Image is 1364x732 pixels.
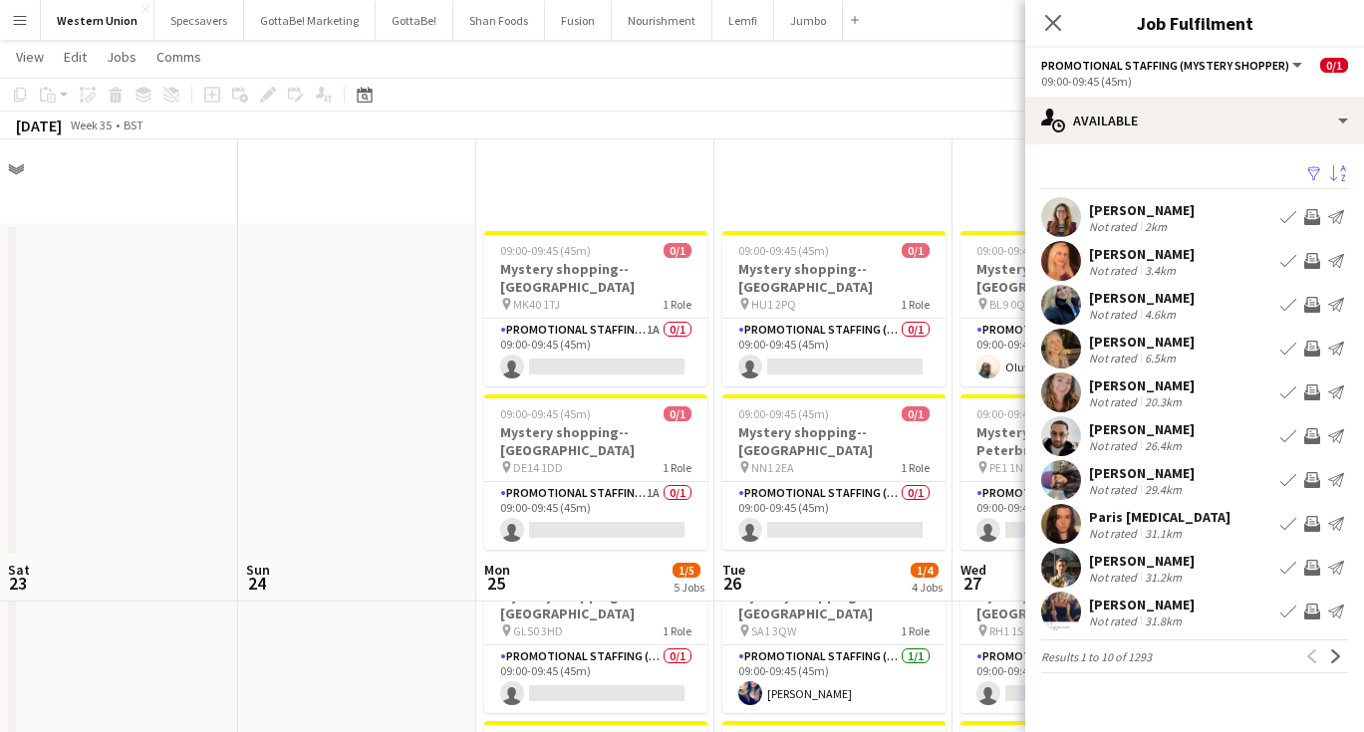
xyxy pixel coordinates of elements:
span: 1/5 [673,563,700,578]
button: GottaBe! Marketing [244,1,376,40]
app-job-card: 09:00-09:45 (45m)0/1Mystery shopping--[GEOGRAPHIC_DATA] HU1 2PQ1 RolePromotional Staffing (Myster... [722,231,946,386]
span: RH1 1S [989,623,1023,638]
span: 1 Role [663,297,691,312]
div: [PERSON_NAME] [1089,596,1195,613]
app-job-card: 09:00-09:45 (45m)0/1Mystery shopping--[GEOGRAPHIC_DATA] NN1 2EA1 RolePromotional Staffing (Myster... [722,394,946,550]
span: 09:00-09:45 (45m) [976,406,1067,421]
h3: Mystery shopping--Peterbrough [960,423,1184,459]
span: 0/1 [664,243,691,258]
span: Edit [64,48,87,66]
span: 1/4 [911,563,939,578]
span: 09:00-09:45 (45m) [976,243,1067,258]
div: 09:00-09:45 (45m)1/1Mystery shopping--[GEOGRAPHIC_DATA] SA1 3QW1 RolePromotional Staffing (Myster... [722,558,946,713]
div: Not rated [1089,438,1141,453]
span: 26 [719,572,745,595]
span: 1 Role [901,623,930,638]
span: DE14 1DD [513,460,563,475]
div: Not rated [1089,263,1141,278]
span: Promotional Staffing (Mystery Shopper) [1041,58,1289,73]
h3: Job Fulfilment [1025,10,1364,36]
span: Mon [484,561,510,579]
span: 1 Role [663,460,691,475]
span: GL50 3HD [513,623,563,638]
div: 5 Jobs [674,580,704,595]
app-card-role: Promotional Staffing (Mystery Shopper)2A0/109:00-09:45 (45m) [960,645,1184,713]
span: PE1 1N [989,460,1023,475]
div: 29.4km [1141,482,1186,497]
app-job-card: 09:00-09:45 (45m)0/1Mystery shopping--[GEOGRAPHIC_DATA] DE14 1DD1 RolePromotional Staffing (Myste... [484,394,707,550]
span: 1 Role [901,460,930,475]
span: 24 [243,572,270,595]
div: Available [1025,97,1364,144]
span: 09:00-09:45 (45m) [738,406,829,421]
div: 31.2km [1141,570,1186,585]
div: 4 Jobs [912,580,943,595]
h3: Mystery shopping--[GEOGRAPHIC_DATA] [484,423,707,459]
span: SA1 3QW [751,623,796,638]
app-job-card: 09:00-09:45 (45m)0/1Mystery shopping--Peterbrough PE1 1N1 RolePromotional Staffing (Mystery Shopp... [960,394,1184,550]
span: Comms [156,48,201,66]
div: 6.5km [1141,351,1180,366]
div: 09:00-09:45 (45m)0/1Mystery shopping--[GEOGRAPHIC_DATA] GL50 3HD1 RolePromotional Staffing (Myste... [484,558,707,713]
span: Week 35 [66,118,116,132]
span: 09:00-09:45 (45m) [500,243,591,258]
button: Promotional Staffing (Mystery Shopper) [1041,58,1305,73]
h3: Mystery shopping--[GEOGRAPHIC_DATA] [722,260,946,296]
app-job-card: 09:00-09:45 (45m)0/1Mystery shopping--[GEOGRAPHIC_DATA] RH1 1S1 RolePromotional Staffing (Mystery... [960,558,1184,713]
span: NN1 2EA [751,460,794,475]
div: 2km [1141,219,1171,234]
div: Not rated [1089,394,1141,409]
app-card-role: Promotional Staffing (Mystery Shopper)1/109:00-09:45 (45m)Oluwatomisin Taiwo [960,319,1184,386]
span: Sat [8,561,30,579]
span: 0/1 [902,406,930,421]
div: Not rated [1089,351,1141,366]
h3: Mystery shopping--[GEOGRAPHIC_DATA] [960,587,1184,622]
app-card-role: Promotional Staffing (Mystery Shopper)1A0/109:00-09:45 (45m) [484,319,707,386]
h3: Mystery shopping--[GEOGRAPHIC_DATA] [484,260,707,296]
app-card-role: Promotional Staffing (Mystery Shopper)1/109:00-09:45 (45m)[PERSON_NAME] [722,645,946,713]
div: 4.6km [1141,307,1180,322]
div: [DATE] [16,116,62,135]
button: Shan Foods [453,1,545,40]
div: Not rated [1089,482,1141,497]
div: Paris [MEDICAL_DATA] [1089,508,1230,526]
h3: Mystery shopping--[GEOGRAPHIC_DATA] [722,587,946,622]
div: [PERSON_NAME] [1089,376,1195,394]
div: Not rated [1089,613,1141,628]
span: Sun [246,561,270,579]
span: Results 1 to 10 of 1293 [1041,649,1152,664]
span: 1 Role [901,297,930,312]
div: [PERSON_NAME] [1089,289,1195,307]
span: 0/1 [664,406,691,421]
div: Not rated [1089,526,1141,541]
div: Not rated [1089,307,1141,322]
h3: Mystery shopping--[GEOGRAPHIC_DATA] [722,423,946,459]
span: Jobs [107,48,136,66]
span: Wed [960,561,986,579]
app-card-role: Promotional Staffing (Mystery Shopper)0/109:00-09:45 (45m) [722,482,946,550]
button: Fusion [545,1,612,40]
div: [PERSON_NAME] [1089,333,1195,351]
app-job-card: 09:00-09:45 (45m)1/1Mystery shopping--[GEOGRAPHIC_DATA] BL9 0QQ1 RolePromotional Staffing (Myster... [960,231,1184,386]
h3: Mystery shopping--[GEOGRAPHIC_DATA] [484,587,707,622]
span: View [16,48,44,66]
button: Nourishment [612,1,712,40]
div: [PERSON_NAME] [1089,464,1195,482]
div: [PERSON_NAME] [1089,245,1195,263]
div: 31.8km [1141,613,1186,628]
div: Not rated [1089,219,1141,234]
app-job-card: 09:00-09:45 (45m)0/1Mystery shopping--[GEOGRAPHIC_DATA] MK40 1TJ1 RolePromotional Staffing (Myste... [484,231,707,386]
button: Specsavers [154,1,244,40]
div: 09:00-09:45 (45m) [1041,74,1348,89]
div: [PERSON_NAME] [1089,201,1195,219]
button: Jumbo [774,1,843,40]
button: Western Union [41,1,154,40]
span: 1 Role [663,623,691,638]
